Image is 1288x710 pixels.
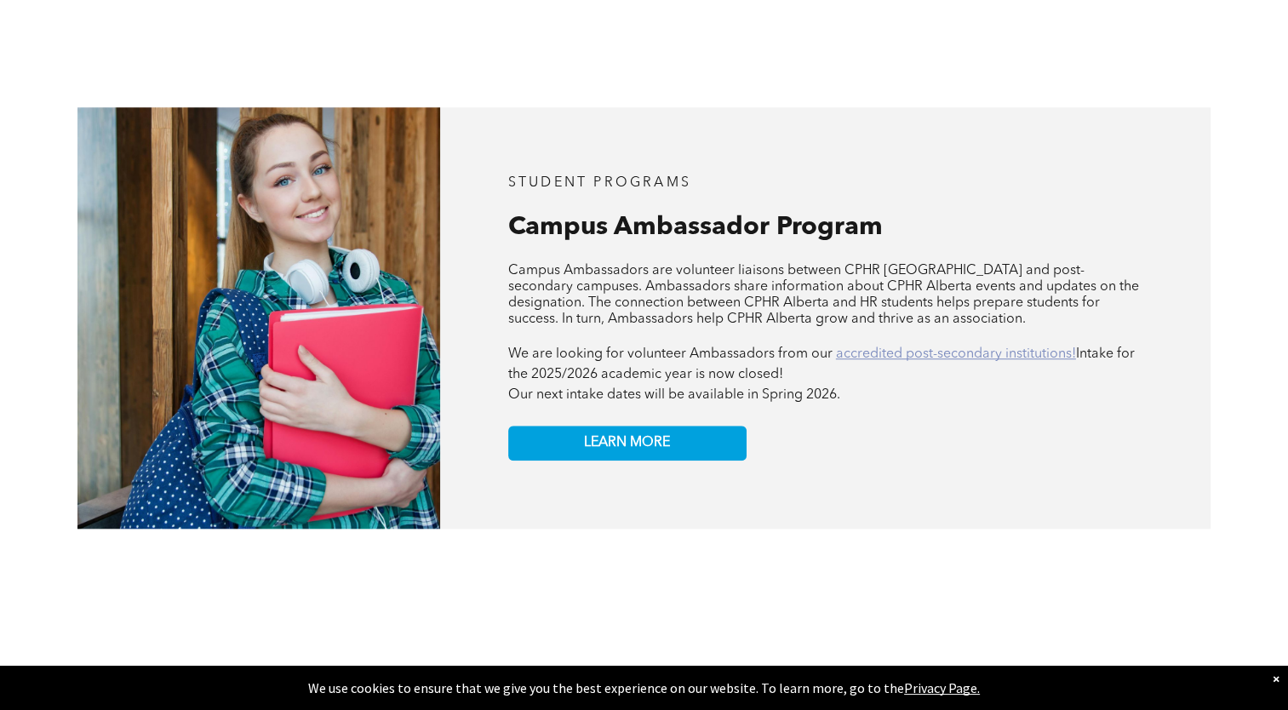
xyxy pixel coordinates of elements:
span: We are looking for volunteer Ambassadors from our [508,347,833,361]
span: LEARN MORE [584,435,670,451]
a: accredited post-secondary institutions! [836,347,1076,361]
div: Dismiss notification [1273,670,1279,687]
span: STUDENT PROGRAMS [508,176,691,190]
a: LEARN MORE [508,426,747,461]
span: Our next intake dates will be available in Spring 2026. [508,388,840,402]
span: Campus Ambassador Program [508,215,883,240]
a: Privacy Page. [904,679,980,696]
span: Campus Ambassadors are volunteer liaisons between CPHR [GEOGRAPHIC_DATA] and post-secondary campu... [508,264,1139,326]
